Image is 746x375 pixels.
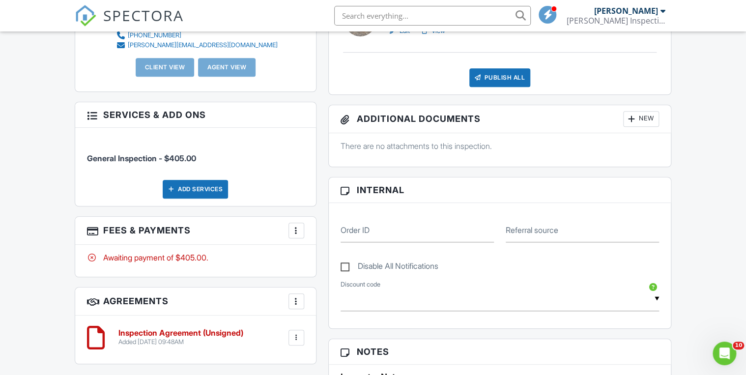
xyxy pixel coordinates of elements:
[341,141,659,151] p: There are no attachments to this inspection.
[116,40,278,50] a: [PERSON_NAME][EMAIL_ADDRESS][DOMAIN_NAME]
[341,225,370,235] label: Order ID
[506,225,558,235] label: Referral source
[713,342,736,365] iframe: Intercom live chat
[334,6,531,26] input: Search everything...
[623,111,659,127] div: New
[329,177,671,203] h3: Internal
[75,13,184,34] a: SPECTORA
[733,342,744,349] span: 10
[567,16,665,26] div: Monsivais Inspections
[118,329,243,338] h6: Inspection Agreement (Unsigned)
[128,41,278,49] div: [PERSON_NAME][EMAIL_ADDRESS][DOMAIN_NAME]
[87,135,304,172] li: Service: General Inspection
[75,288,316,316] h3: Agreements
[329,105,671,133] h3: Additional Documents
[341,261,438,274] label: Disable All Notifications
[116,30,278,40] a: [PHONE_NUMBER]
[75,217,316,245] h3: Fees & Payments
[469,68,531,87] div: Publish All
[118,329,243,346] a: Inspection Agreement (Unsigned) Added [DATE] 09:48AM
[329,339,671,365] h3: Notes
[118,338,243,346] div: Added [DATE] 09:48AM
[341,280,380,289] label: Discount code
[75,102,316,128] h3: Services & Add ons
[75,5,96,27] img: The Best Home Inspection Software - Spectora
[594,6,658,16] div: [PERSON_NAME]
[87,153,196,163] span: General Inspection - $405.00
[163,180,228,199] div: Add Services
[103,5,184,26] span: SPECTORA
[87,252,304,263] div: Awaiting payment of $405.00.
